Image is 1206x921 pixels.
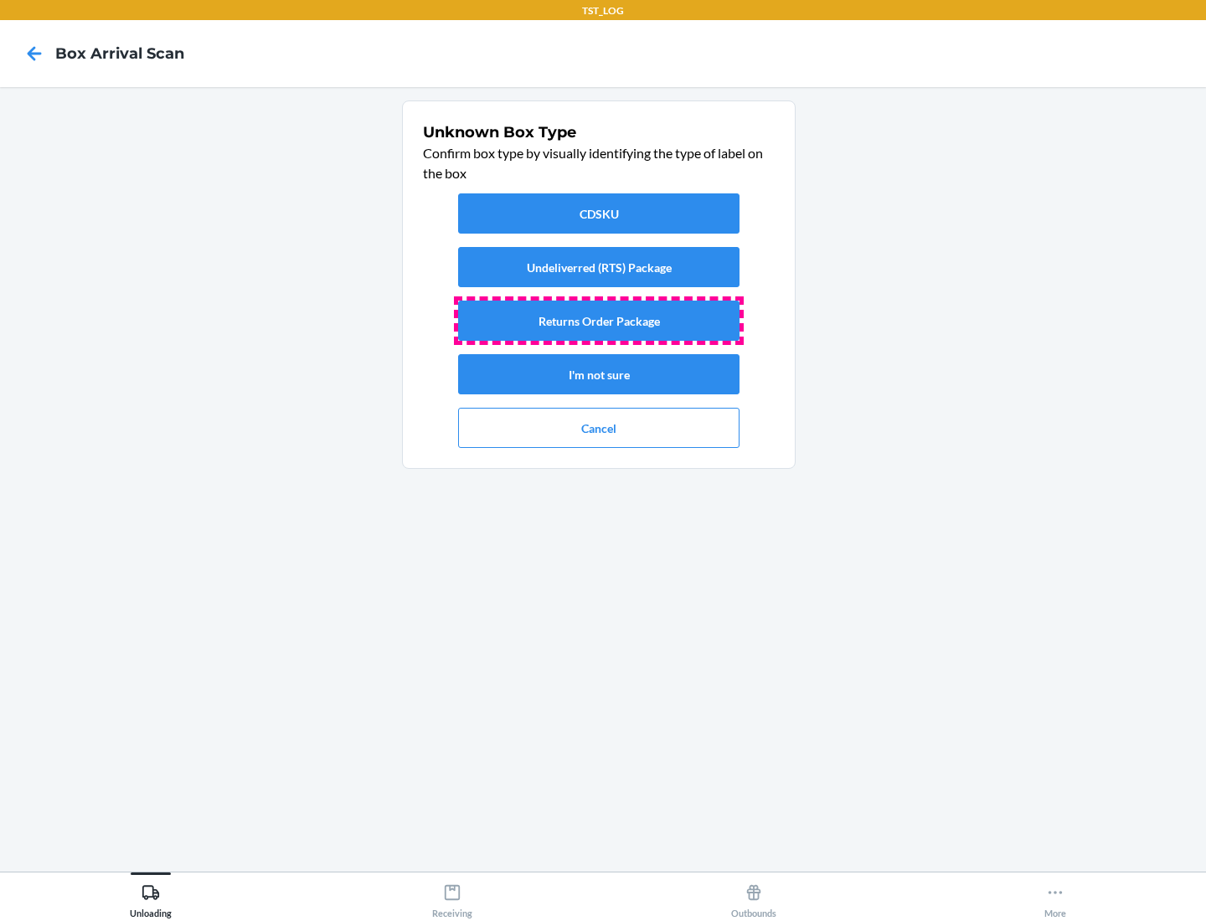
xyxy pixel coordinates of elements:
[458,354,740,394] button: I'm not sure
[458,301,740,341] button: Returns Order Package
[904,872,1206,918] button: More
[423,121,775,143] h1: Unknown Box Type
[301,872,603,918] button: Receiving
[55,43,184,64] h4: Box Arrival Scan
[423,143,775,183] p: Confirm box type by visually identifying the type of label on the box
[458,247,740,287] button: Undeliverred (RTS) Package
[130,877,172,918] div: Unloading
[458,408,740,448] button: Cancel
[603,872,904,918] button: Outbounds
[432,877,472,918] div: Receiving
[731,877,776,918] div: Outbounds
[582,3,624,18] p: TST_LOG
[458,193,740,234] button: CDSKU
[1044,877,1066,918] div: More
